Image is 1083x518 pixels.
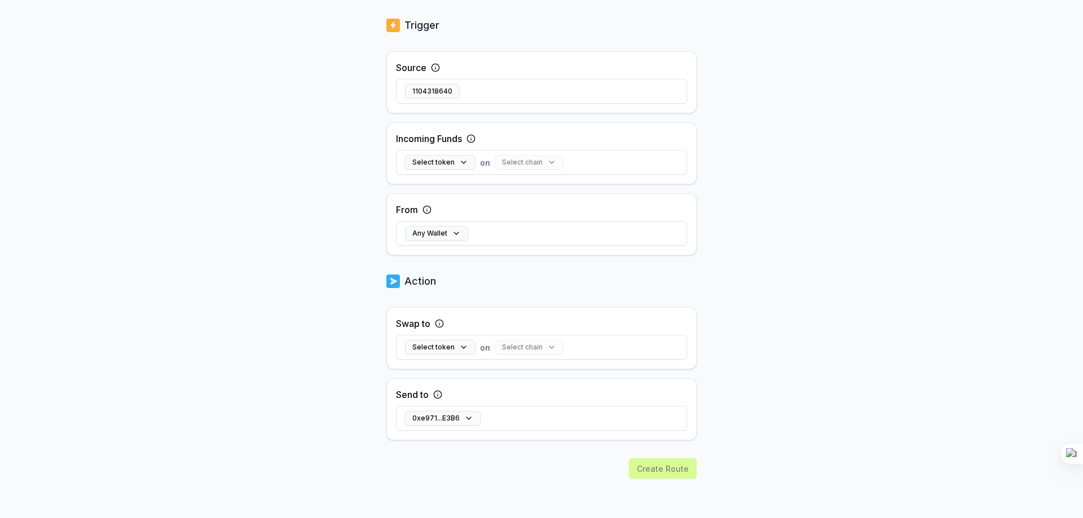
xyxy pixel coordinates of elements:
p: Trigger [404,17,439,33]
label: Incoming Funds [396,132,462,145]
span: on [480,157,490,169]
label: Swap to [396,317,430,330]
button: Any Wallet [405,226,468,241]
p: Action [404,273,436,289]
button: 0xe971...E3B6 [405,411,481,426]
img: logo [386,273,400,289]
label: Source [396,61,426,74]
label: From [396,203,418,216]
button: 1104318640 [405,84,460,99]
img: logo [386,17,400,33]
button: Select token [405,155,476,170]
label: Send to [396,388,429,401]
button: Select token [405,340,476,355]
span: on [480,342,490,353]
